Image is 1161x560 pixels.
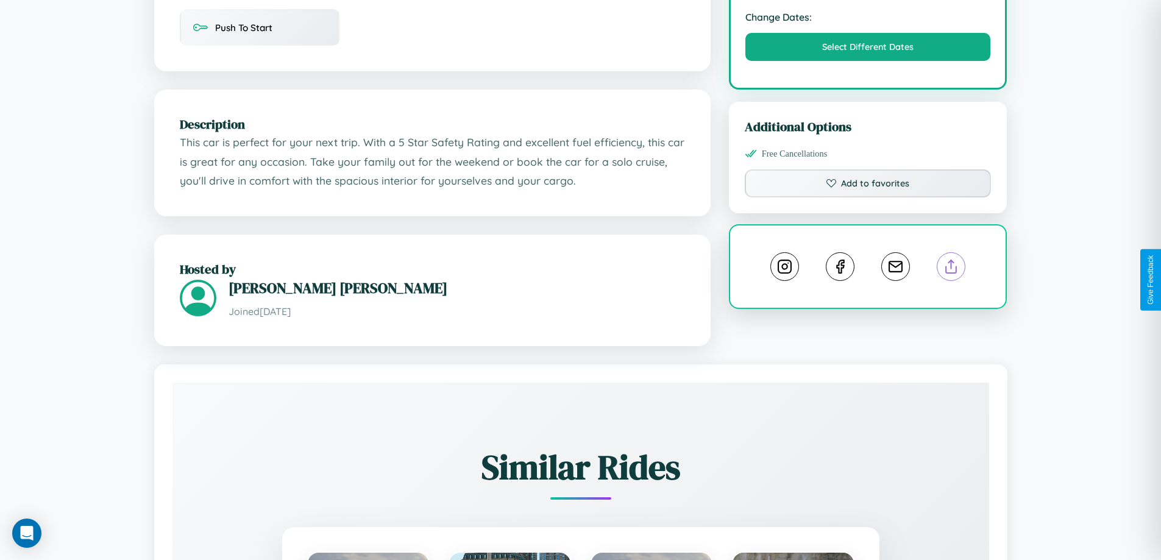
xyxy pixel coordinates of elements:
h2: Similar Rides [215,444,946,491]
h2: Hosted by [180,260,685,278]
button: Add to favorites [745,169,992,197]
span: Push To Start [215,22,272,34]
h3: Additional Options [745,118,992,135]
span: Free Cancellations [762,149,828,159]
div: Give Feedback [1146,255,1155,305]
div: Open Intercom Messenger [12,519,41,548]
strong: Change Dates: [745,11,991,23]
button: Select Different Dates [745,33,991,61]
p: This car is perfect for your next trip. With a 5 Star Safety Rating and excellent fuel efficiency... [180,133,685,191]
p: Joined [DATE] [229,303,685,321]
h2: Description [180,115,685,133]
h3: [PERSON_NAME] [PERSON_NAME] [229,278,685,298]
